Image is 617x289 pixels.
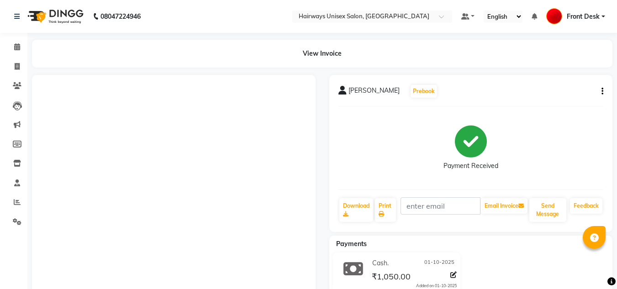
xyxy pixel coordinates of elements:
a: Download [339,198,373,222]
img: Front Desk [546,8,562,24]
span: Front Desk [567,12,600,21]
button: Send Message [529,198,566,222]
a: Feedback [570,198,602,214]
img: logo [23,4,86,29]
div: View Invoice [32,40,612,68]
span: 01-10-2025 [424,258,454,268]
a: Print [375,198,396,222]
span: Cash. [372,258,389,268]
div: Added on 01-10-2025 [416,283,457,289]
button: Prebook [411,85,437,98]
span: Payments [336,240,367,248]
span: ₹1,050.00 [372,271,411,284]
iframe: chat widget [579,252,608,280]
span: [PERSON_NAME] [348,86,400,99]
b: 08047224946 [100,4,141,29]
div: Payment Received [443,161,498,171]
button: Email Invoice [481,198,527,214]
input: enter email [401,197,480,215]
